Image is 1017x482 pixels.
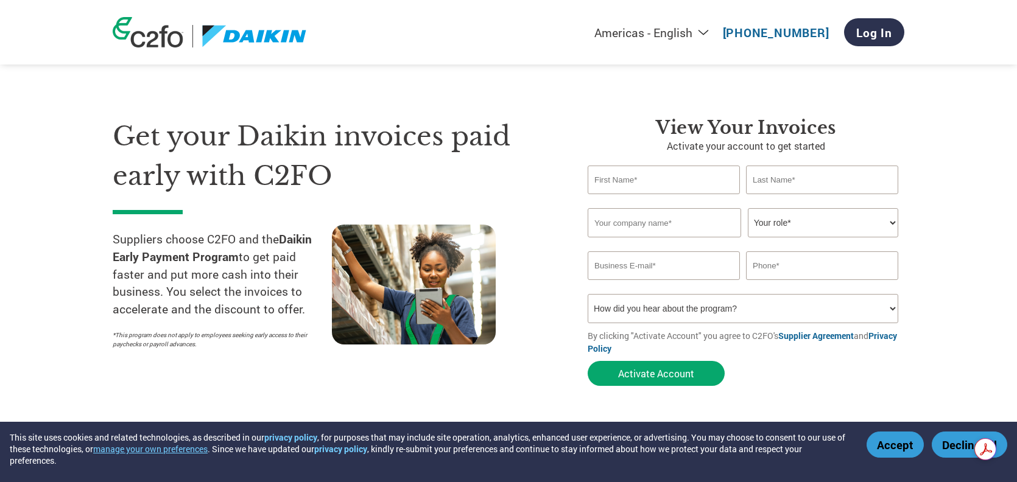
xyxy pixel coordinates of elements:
button: Decline All [932,431,1007,458]
p: *This program does not apply to employees seeking early access to their paychecks or payroll adva... [113,330,320,349]
input: Last Name* [746,166,898,194]
img: supply chain worker [332,225,496,344]
p: Suppliers choose C2FO and the to get paid faster and put more cash into their business. You selec... [113,231,332,318]
a: Supplier Agreement [778,330,854,341]
button: Accept [867,431,924,458]
img: c2fo logo [113,17,183,47]
div: Inavlid Email Address [588,281,740,289]
a: [PHONE_NUMBER] [723,25,829,40]
div: Inavlid Phone Number [746,281,898,289]
input: First Name* [588,166,740,194]
button: Activate Account [588,361,725,386]
a: Log In [844,18,904,46]
select: Title/Role [748,208,898,237]
h1: Get your Daikin invoices paid early with C2FO [113,117,551,195]
a: Privacy Policy [588,330,897,354]
a: privacy policy [264,431,317,443]
div: Invalid company name or company name is too long [588,239,898,246]
button: manage your own preferences [93,443,208,455]
p: Activate your account to get started [588,139,904,153]
a: privacy policy [314,443,367,455]
div: Invalid first name or first name is too long [588,195,740,203]
div: This site uses cookies and related technologies, as described in our , for purposes that may incl... [10,431,849,466]
strong: Daikin Early Payment Program [113,231,312,264]
img: Daikin [202,25,307,47]
input: Invalid Email format [588,251,740,280]
h3: View Your Invoices [588,117,904,139]
input: Phone* [746,251,898,280]
div: Invalid last name or last name is too long [746,195,898,203]
input: Your company name* [588,208,741,237]
p: By clicking "Activate Account" you agree to C2FO's and [588,329,904,355]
